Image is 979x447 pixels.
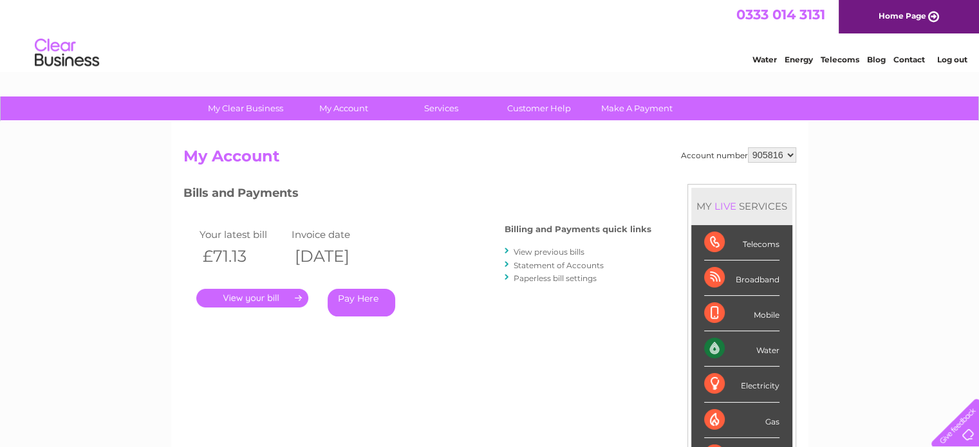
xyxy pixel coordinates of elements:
div: Mobile [704,296,779,331]
a: Log out [937,55,967,64]
a: My Clear Business [192,96,299,120]
div: LIVE [712,200,739,212]
td: Your latest bill [196,226,289,243]
div: Broadband [704,260,779,296]
div: Clear Business is a trading name of Verastar Limited (registered in [GEOGRAPHIC_DATA] No. 3667643... [186,7,794,62]
div: Gas [704,403,779,438]
img: logo.png [34,33,100,73]
div: Electricity [704,367,779,402]
a: View previous bills [514,247,584,257]
a: 0333 014 3131 [736,6,825,23]
a: Customer Help [486,96,592,120]
a: Paperless bill settings [514,273,597,283]
a: Make A Payment [584,96,690,120]
div: Telecoms [704,225,779,260]
a: Telecoms [821,55,859,64]
div: MY SERVICES [691,188,792,224]
a: Contact [893,55,925,64]
a: Statement of Accounts [514,260,604,270]
th: £71.13 [196,243,289,269]
a: My Account [290,96,396,120]
th: [DATE] [288,243,381,269]
h4: Billing and Payments quick links [505,224,651,234]
a: Water [752,55,777,64]
div: Water [704,331,779,367]
div: Account number [681,147,796,163]
a: . [196,289,308,307]
h2: My Account [183,147,796,172]
h3: Bills and Payments [183,184,651,206]
a: Blog [867,55,886,64]
td: Invoice date [288,226,381,243]
a: Services [388,96,494,120]
a: Energy [785,55,813,64]
a: Pay Here [328,289,395,316]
